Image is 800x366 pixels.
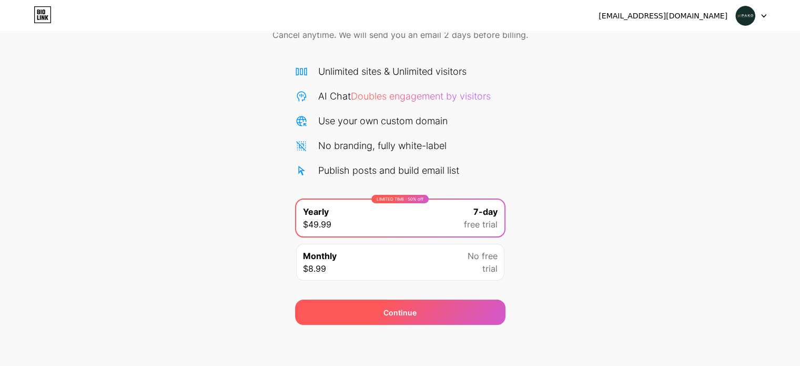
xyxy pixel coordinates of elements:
[303,250,337,262] span: Monthly
[371,195,429,203] div: LIMITED TIME : 50% off
[735,6,755,26] img: hqpako
[272,28,528,41] span: Cancel anytime. We will send you an email 2 days before billing.
[303,218,331,231] span: $49.99
[599,11,727,22] div: [EMAIL_ADDRESS][DOMAIN_NAME]
[482,262,498,275] span: trial
[318,64,467,78] div: Unlimited sites & Unlimited visitors
[464,218,498,231] span: free trial
[383,307,417,318] span: Continue
[318,89,491,103] div: AI Chat
[351,91,491,102] span: Doubles engagement by visitors
[318,163,459,177] div: Publish posts and build email list
[468,250,498,262] span: No free
[318,139,447,153] div: No branding, fully white-label
[318,114,448,128] div: Use your own custom domain
[303,262,326,275] span: $8.99
[303,205,329,218] span: Yearly
[473,205,498,218] span: 7-day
